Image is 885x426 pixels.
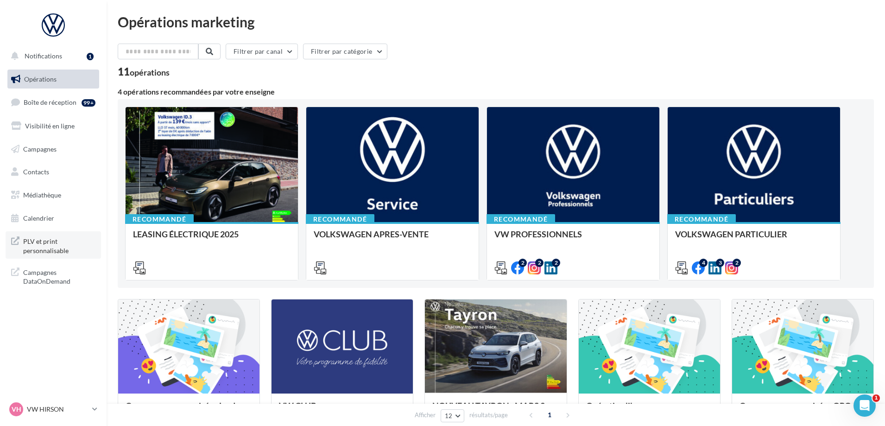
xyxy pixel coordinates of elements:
iframe: Intercom live chat [853,394,876,417]
span: Visibilité en ligne [25,122,75,130]
div: 99+ [82,99,95,107]
div: 3 [716,259,724,267]
a: Campagnes DataOnDemand [6,262,101,290]
button: 12 [441,409,464,422]
div: VOLKSWAGEN PARTICULIER [675,229,833,248]
div: Campagnes sponsorisées Les Instants VW Octobre [126,401,252,420]
span: 12 [445,412,453,420]
span: Contacts [23,168,49,176]
div: Recommandé [667,214,736,224]
div: LEASING ÉLECTRIQUE 2025 [133,229,291,248]
button: Filtrer par catégorie [303,44,387,59]
a: Campagnes [6,140,101,159]
span: PLV et print personnalisable [23,235,95,255]
div: Campagnes sponsorisées OPO [740,401,866,420]
a: Opérations [6,70,101,89]
span: Calendrier [23,214,54,222]
div: 4 opérations recommandées par votre enseigne [118,88,874,95]
div: 11 [118,67,170,77]
div: Opération libre [586,401,713,420]
span: Notifications [25,52,62,60]
span: résultats/page [469,411,508,420]
a: Contacts [6,162,101,182]
span: Campagnes [23,145,57,153]
div: 4 [699,259,708,267]
div: VW PROFESSIONNELS [494,229,652,248]
div: Recommandé [306,214,374,224]
span: Campagnes DataOnDemand [23,266,95,286]
button: Notifications 1 [6,46,97,66]
div: Recommandé [125,214,194,224]
div: Opérations marketing [118,15,874,29]
span: Opérations [24,75,57,83]
span: Médiathèque [23,191,61,199]
div: 1 [87,53,94,60]
div: 2 [733,259,741,267]
span: Afficher [415,411,436,420]
a: Calendrier [6,209,101,228]
div: 2 [518,259,527,267]
span: VH [12,405,21,414]
div: 2 [535,259,544,267]
span: 1 [542,407,557,422]
div: VOLKSWAGEN APRES-VENTE [314,229,471,248]
button: Filtrer par canal [226,44,298,59]
div: NOUVEAU TAYRON - MARS 2025 [432,401,559,420]
span: 1 [872,394,880,402]
p: VW HIRSON [27,405,88,414]
div: opérations [130,68,170,76]
a: Médiathèque [6,185,101,205]
span: Boîte de réception [24,98,76,106]
a: VH VW HIRSON [7,401,99,418]
a: Visibilité en ligne [6,116,101,136]
div: 2 [552,259,560,267]
a: PLV et print personnalisable [6,231,101,259]
div: Recommandé [487,214,555,224]
a: Boîte de réception99+ [6,92,101,112]
div: VW CLUB [279,401,405,420]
